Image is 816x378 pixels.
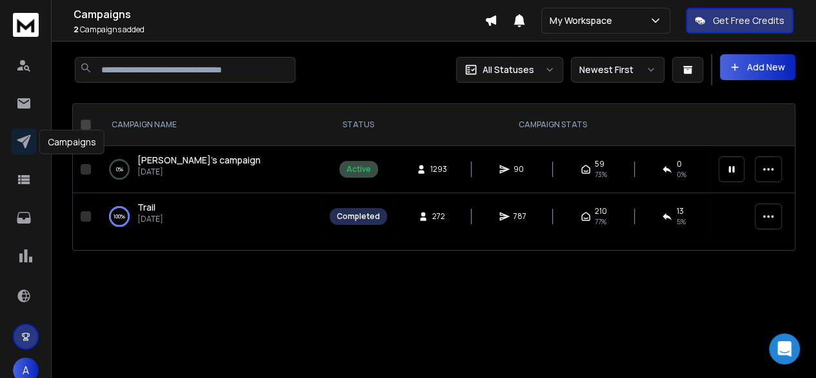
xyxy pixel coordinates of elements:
span: 73 % [595,169,607,180]
span: 13 [676,206,683,216]
span: 272 [432,211,445,222]
p: 0 % [116,163,123,176]
p: Get Free Credits [713,14,784,27]
th: STATUS [322,104,395,146]
span: 1293 [430,164,447,174]
p: [DATE] [137,214,163,224]
span: 210 [595,206,607,216]
span: Trail [137,201,155,213]
p: My Workspace [550,14,617,27]
a: Trail [137,201,155,214]
p: All Statuses [483,63,534,76]
span: 787 [513,211,526,222]
div: Active [346,164,371,174]
a: [PERSON_NAME]'s campaign [137,154,261,167]
p: 100 % [114,210,125,223]
span: 59 [595,159,604,169]
div: Campaigns [39,130,104,154]
th: CAMPAIGN NAME [96,104,322,146]
th: CAMPAIGN STATS [395,104,711,146]
span: 77 % [595,216,606,227]
span: 0 [676,159,681,169]
button: Add New [720,54,795,80]
p: Campaigns added [74,25,484,35]
div: Open Intercom Messenger [769,333,800,364]
span: 90 [513,164,526,174]
button: Newest First [571,57,664,83]
h1: Campaigns [74,6,484,22]
span: 5 % [676,216,685,227]
p: [DATE] [137,167,261,177]
button: Get Free Credits [686,8,793,34]
td: 100%Trail[DATE] [96,193,322,240]
td: 0%[PERSON_NAME]'s campaign[DATE] [96,146,322,193]
div: Completed [337,211,380,222]
span: 0 % [676,169,686,180]
img: logo [13,13,39,37]
span: 2 [74,24,79,35]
